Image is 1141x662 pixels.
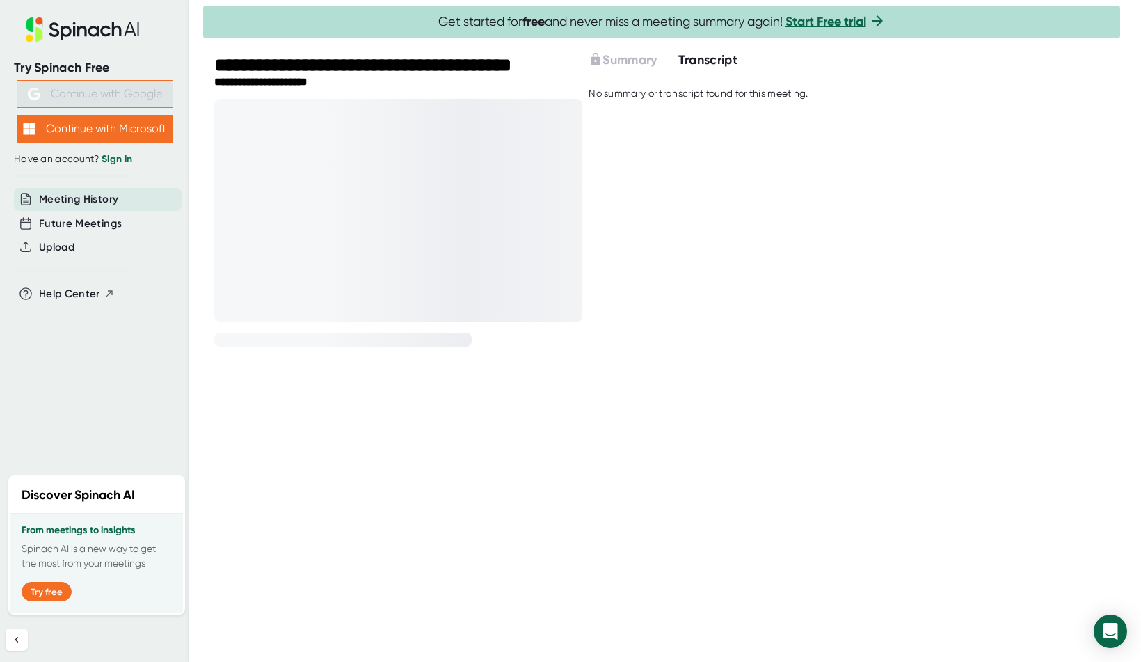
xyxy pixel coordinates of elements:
[14,153,175,166] div: Have an account?
[589,88,808,100] div: No summary or transcript found for this meeting.
[17,115,173,143] button: Continue with Microsoft
[22,582,72,601] button: Try free
[39,286,100,302] span: Help Center
[17,80,173,108] button: Continue with Google
[14,60,175,76] div: Try Spinach Free
[522,14,545,29] b: free
[589,51,678,70] div: Upgrade to access
[28,88,40,100] img: Aehbyd4JwY73AAAAAElFTkSuQmCC
[1094,615,1127,648] div: Open Intercom Messenger
[438,14,886,30] span: Get started for and never miss a meeting summary again!
[603,52,657,68] span: Summary
[39,191,118,207] button: Meeting History
[678,51,738,70] button: Transcript
[39,216,122,232] button: Future Meetings
[39,239,74,255] button: Upload
[678,52,738,68] span: Transcript
[6,629,28,651] button: Collapse sidebar
[22,525,172,536] h3: From meetings to insights
[102,153,132,165] a: Sign in
[39,286,115,302] button: Help Center
[22,542,172,571] p: Spinach AI is a new way to get the most from your meetings
[589,51,657,70] button: Summary
[22,486,135,505] h2: Discover Spinach AI
[785,14,866,29] a: Start Free trial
